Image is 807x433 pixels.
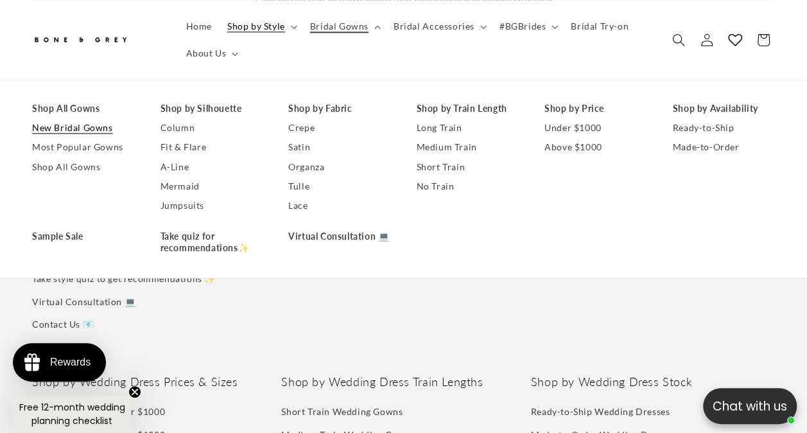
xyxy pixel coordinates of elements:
[499,21,546,32] span: #BGBrides
[128,385,141,398] button: Close teaser
[227,21,285,32] span: Shop by Style
[281,374,525,389] h2: Shop by Wedding Dress Train Lengths
[32,374,276,389] h2: Shop by Wedding Dress Prices & Sizes
[288,138,391,157] a: Satin
[664,26,693,54] summary: Search
[32,267,216,290] a: Take style quiz to get recommendations ✨
[28,24,166,55] a: Bone and Grey Bridal
[386,13,492,40] summary: Bridal Accessories
[161,157,263,177] a: A-Line
[161,119,263,138] a: Column
[220,13,302,40] summary: Shop by Style
[161,99,263,118] a: Shop by Silhouette
[310,21,369,32] span: Bridal Gowns
[417,138,519,157] a: Medium Train
[417,119,519,138] a: Long Train
[32,290,135,313] a: Virtual Consultation 💻
[13,396,131,433] div: Free 12-month wedding planning checklistClose teaser
[288,157,391,177] a: Organza
[161,227,263,258] a: Take quiz for recommendations✨
[178,40,244,67] summary: About Us
[673,138,776,157] a: Made-to-Order
[32,119,135,138] a: New Bridal Gowns
[161,177,263,196] a: Mermaid
[417,177,519,196] a: No Train
[288,196,391,215] a: Lace
[531,403,670,422] a: Ready-to-Ship Wedding Dresses
[32,138,135,157] a: Most Popular Gowns
[281,403,403,422] a: Short Train Wedding Gowns
[673,99,776,118] a: Shop by Availability
[186,21,212,32] span: Home
[186,48,227,59] span: About Us
[50,357,91,368] div: Rewards
[544,99,647,118] a: Shop by Price
[703,388,797,424] button: Open chatbox
[32,157,135,177] a: Shop All Gowns
[302,13,386,40] summary: Bridal Gowns
[288,119,391,138] a: Crepe
[178,13,220,40] a: Home
[571,21,629,32] span: Bridal Try-on
[544,138,647,157] a: Above $1000
[288,227,391,247] a: Virtual Consultation 💻
[394,21,474,32] span: Bridal Accessories
[417,99,519,118] a: Shop by Train Length
[492,13,563,40] summary: #BGBrides
[673,119,776,138] a: Ready-to-Ship
[288,99,391,118] a: Shop by Fabric
[32,30,128,51] img: Bone and Grey Bridal
[32,227,135,247] a: Sample Sale
[531,374,775,389] h2: Shop by Wedding Dress Stock
[32,313,94,335] a: Contact Us 📧
[32,99,135,118] a: Shop All Gowns
[161,196,263,215] a: Jumpsuits
[161,138,263,157] a: Fit & Flare
[288,177,391,196] a: Tulle
[544,119,647,138] a: Under $1000
[703,397,797,416] p: Chat with us
[19,401,125,427] span: Free 12-month wedding planning checklist
[417,157,519,177] a: Short Train
[563,13,636,40] a: Bridal Try-on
